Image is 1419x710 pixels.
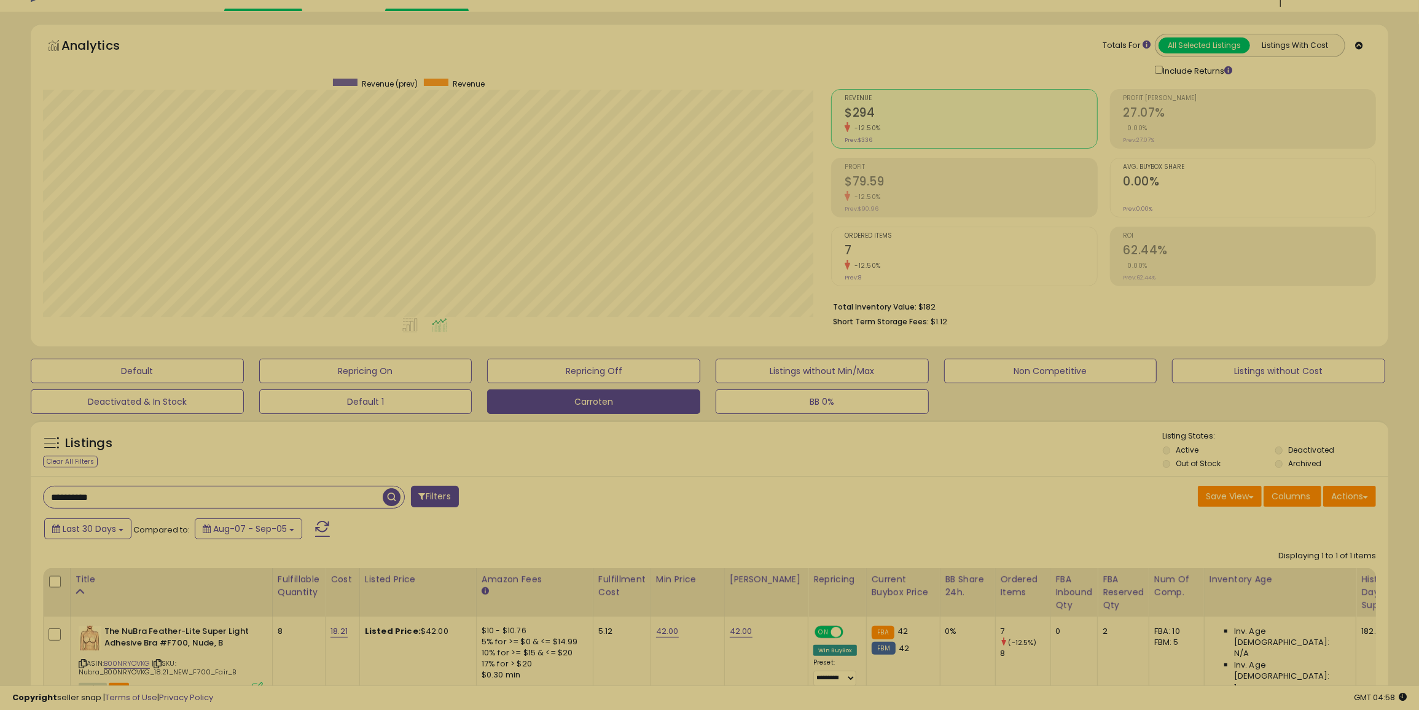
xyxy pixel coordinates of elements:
button: Last 30 Days [44,518,131,539]
span: Revenue [845,95,1096,102]
div: $42.00 [365,626,467,637]
div: 182.50 [1361,626,1402,637]
h2: 27.07% [1124,106,1375,122]
div: FBA Reserved Qty [1103,573,1144,612]
div: Ordered Items [1001,573,1046,599]
a: 18.21 [330,625,348,638]
a: Privacy Policy [159,692,213,703]
b: The NuBra Feather-Lite Super Light Adhesive Bra #F700, Nude, B [104,626,254,652]
li: $182 [833,298,1367,313]
span: Compared to: [133,524,190,536]
button: All Selected Listings [1159,37,1250,53]
h2: $294 [845,106,1096,122]
div: BB Share 24h. [945,573,990,599]
label: Active [1176,445,1198,455]
button: BB 0% [716,389,929,414]
div: Totals For [1103,40,1151,52]
span: Aug-07 - Sep-05 [213,523,287,535]
small: 0.00% [1124,261,1148,270]
button: Carroten [487,389,700,414]
button: Non Competitive [944,359,1157,383]
h5: Analytics [61,37,144,57]
button: Listings without Cost [1172,359,1385,383]
a: 42.00 [730,625,752,638]
small: Amazon Fees. [482,586,489,597]
label: Out of Stock [1176,458,1221,469]
div: FBM: 5 [1154,637,1195,648]
div: Fulfillment Cost [598,573,646,599]
small: -12.50% [850,192,881,201]
button: Default 1 [259,389,472,414]
span: Profit [PERSON_NAME] [1124,95,1375,102]
span: Ordered Items [845,233,1096,240]
div: $10 - $10.76 [482,626,584,636]
button: Deactivated & In Stock [31,389,244,414]
button: Columns [1264,486,1321,507]
div: Listed Price [365,573,471,586]
b: Total Inventory Value: [833,302,917,312]
div: 5% for >= $0 & <= $14.99 [482,636,584,647]
button: Repricing On [259,359,472,383]
div: Preset: [813,658,857,685]
span: 1 [1234,682,1237,693]
small: Prev: $90.96 [845,205,878,213]
div: 8 [278,626,316,637]
a: Terms of Use [105,692,157,703]
button: Listings without Min/Max [716,359,929,383]
span: All listings currently available for purchase on Amazon [79,683,107,693]
div: [PERSON_NAME] [730,573,803,586]
label: Archived [1288,458,1321,469]
span: N/A [1234,648,1249,659]
div: Clear All Filters [43,456,98,467]
small: FBM [872,642,896,655]
button: Repricing Off [487,359,700,383]
span: OFF [842,627,861,638]
div: Win BuyBox [813,645,857,656]
h2: 62.44% [1124,243,1375,260]
span: FBA [109,683,130,693]
small: Prev: 62.44% [1124,274,1156,281]
img: 31s88UJ3asL._SL40_.jpg [79,626,101,650]
small: 0.00% [1124,123,1148,133]
div: Historical Days Of Supply [1361,573,1406,612]
div: Repricing [813,573,861,586]
div: Include Returns [1146,63,1247,77]
div: Current Buybox Price [872,573,935,599]
span: Avg. Buybox Share [1124,164,1375,171]
h2: $79.59 [845,174,1096,191]
button: Actions [1323,486,1376,507]
h2: 0.00% [1124,174,1375,191]
div: 0% [945,626,986,637]
div: 2 [1103,626,1139,637]
h2: 7 [845,243,1096,260]
div: seller snap | | [12,692,213,704]
span: Profit [845,164,1096,171]
p: Listing States: [1163,431,1389,442]
span: ON [816,627,831,638]
span: 2025-10-6 04:58 GMT [1354,692,1407,703]
h5: Listings [65,435,112,452]
a: B00NRYOVKG [104,658,150,669]
strong: Copyright [12,692,57,703]
div: Displaying 1 to 1 of 1 items [1278,550,1376,562]
b: Short Term Storage Fees: [833,316,929,327]
small: -12.50% [850,123,881,133]
div: Cost [330,573,354,586]
span: Revenue (prev) [362,79,418,89]
small: Prev: 27.07% [1124,136,1155,144]
small: Prev: 0.00% [1124,205,1153,213]
div: Inventory Age [1210,573,1351,586]
span: Inv. Age [DEMOGRAPHIC_DATA]: [1234,626,1347,648]
span: Revenue [453,79,485,89]
span: Last 30 Days [63,523,116,535]
div: FBA inbound Qty [1056,573,1093,612]
span: 42 [897,625,908,637]
div: Title [76,573,267,586]
a: 42.00 [656,625,679,638]
small: (-12.5%) [1009,638,1037,647]
div: 10% for >= $15 & <= $20 [482,647,584,658]
span: Columns [1272,490,1310,502]
button: Default [31,359,244,383]
div: 17% for > $20 [482,658,584,669]
div: 8 [1001,648,1050,659]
